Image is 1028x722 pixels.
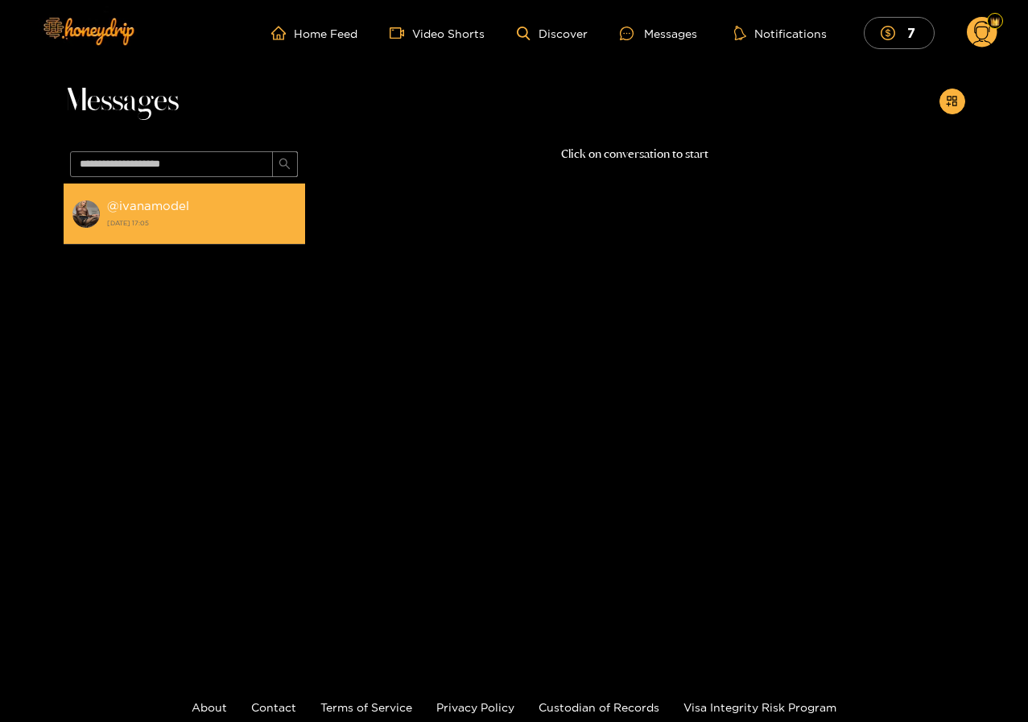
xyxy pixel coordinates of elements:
a: Video Shorts [390,26,485,40]
button: 7 [864,17,935,48]
span: dollar [881,26,903,40]
strong: @ ivanamodel [107,199,189,212]
span: Messages [64,82,179,121]
span: video-camera [390,26,412,40]
a: Privacy Policy [436,701,514,713]
span: appstore-add [946,95,958,109]
strong: [DATE] 17:05 [107,216,297,230]
img: conversation [72,200,101,229]
button: appstore-add [939,89,965,114]
mark: 7 [905,24,918,41]
a: Discover [517,27,587,40]
img: Fan Level [990,17,1000,27]
span: home [271,26,294,40]
a: Custodian of Records [539,701,659,713]
a: About [192,701,227,713]
a: Terms of Service [320,701,412,713]
span: search [279,158,291,171]
a: Contact [251,701,296,713]
button: search [272,151,298,177]
a: Visa Integrity Risk Program [683,701,836,713]
p: Click on conversation to start [305,145,965,163]
a: Home Feed [271,26,357,40]
button: Notifications [729,25,832,41]
div: Messages [620,24,697,43]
